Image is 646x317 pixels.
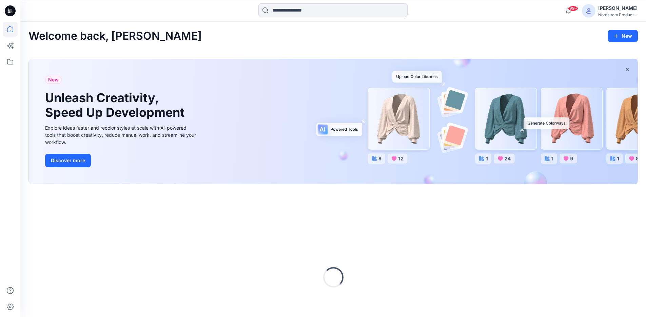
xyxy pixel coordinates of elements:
[45,154,198,167] a: Discover more
[586,8,591,14] svg: avatar
[45,91,188,120] h1: Unleash Creativity, Speed Up Development
[48,76,59,84] span: New
[45,124,198,146] div: Explore ideas faster and recolor styles at scale with AI-powered tools that boost creativity, red...
[45,154,91,167] button: Discover more
[568,6,578,11] span: 99+
[598,12,638,17] div: Nordstrom Product...
[608,30,638,42] button: New
[28,30,202,42] h2: Welcome back, [PERSON_NAME]
[598,4,638,12] div: [PERSON_NAME]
